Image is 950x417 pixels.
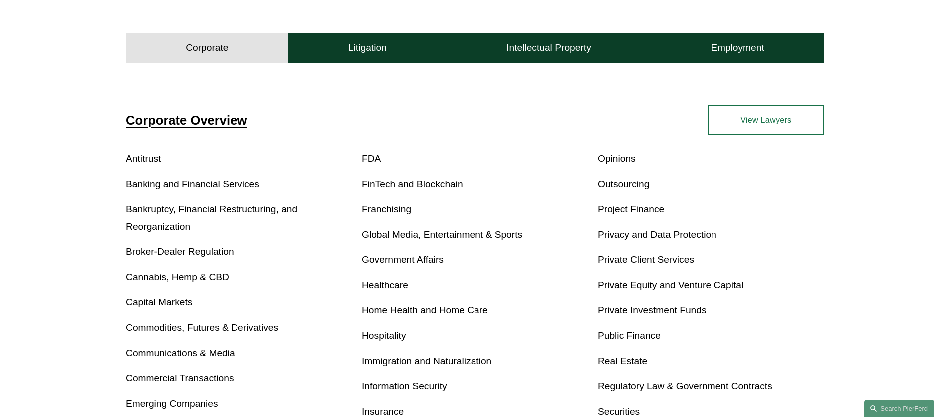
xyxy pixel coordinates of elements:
[126,348,235,358] a: Communications & Media
[708,105,824,135] a: View Lawyers
[362,179,463,189] a: FinTech and Blockchain
[126,398,218,409] a: Emerging Companies
[598,356,647,366] a: Real Estate
[362,204,411,214] a: Franchising
[126,272,229,282] a: Cannabis, Hemp & CBD
[362,356,491,366] a: Immigration and Naturalization
[126,297,192,307] a: Capital Markets
[362,330,406,341] a: Hospitality
[598,280,743,290] a: Private Equity and Venture Capital
[126,153,161,164] a: Antitrust
[348,42,387,54] h4: Litigation
[598,229,716,240] a: Privacy and Data Protection
[711,42,764,54] h4: Employment
[126,246,234,257] a: Broker-Dealer Regulation
[126,373,234,383] a: Commercial Transactions
[864,400,934,417] a: Search this site
[362,406,404,417] a: Insurance
[126,322,278,333] a: Commodities, Futures & Derivatives
[506,42,591,54] h4: Intellectual Property
[598,254,694,265] a: Private Client Services
[362,229,522,240] a: Global Media, Entertainment & Sports
[598,204,664,214] a: Project Finance
[362,305,488,315] a: Home Health and Home Care
[598,305,707,315] a: Private Investment Funds
[126,113,247,127] a: Corporate Overview
[598,406,640,417] a: Securities
[598,153,636,164] a: Opinions
[362,381,447,391] a: Information Security
[598,381,772,391] a: Regulatory Law & Government Contracts
[186,42,228,54] h4: Corporate
[598,330,661,341] a: Public Finance
[362,280,408,290] a: Healthcare
[126,179,259,189] a: Banking and Financial Services
[598,179,649,189] a: Outsourcing
[362,254,444,265] a: Government Affairs
[126,204,297,232] a: Bankruptcy, Financial Restructuring, and Reorganization
[362,153,381,164] a: FDA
